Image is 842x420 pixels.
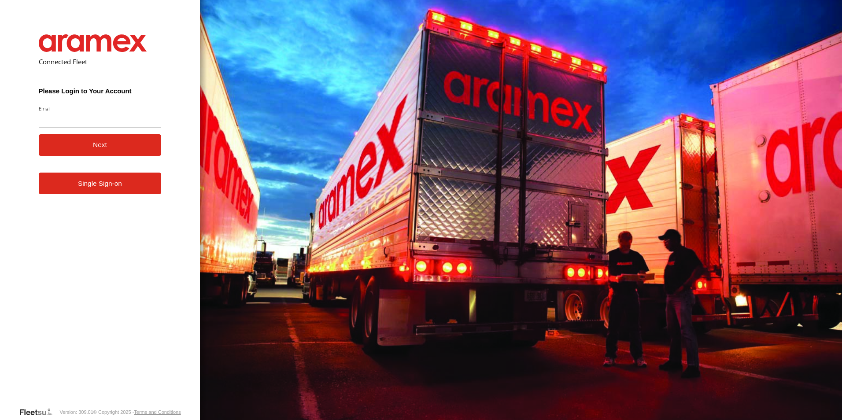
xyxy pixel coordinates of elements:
[39,87,162,95] h3: Please Login to Your Account
[134,409,181,415] a: Terms and Conditions
[39,105,162,112] label: Email
[59,409,93,415] div: Version: 309.01
[39,173,162,194] a: Single Sign-on
[39,57,162,66] h2: Connected Fleet
[39,134,162,156] button: Next
[39,34,147,52] img: Aramex
[19,408,59,416] a: Visit our Website
[93,409,181,415] div: © Copyright 2025 -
